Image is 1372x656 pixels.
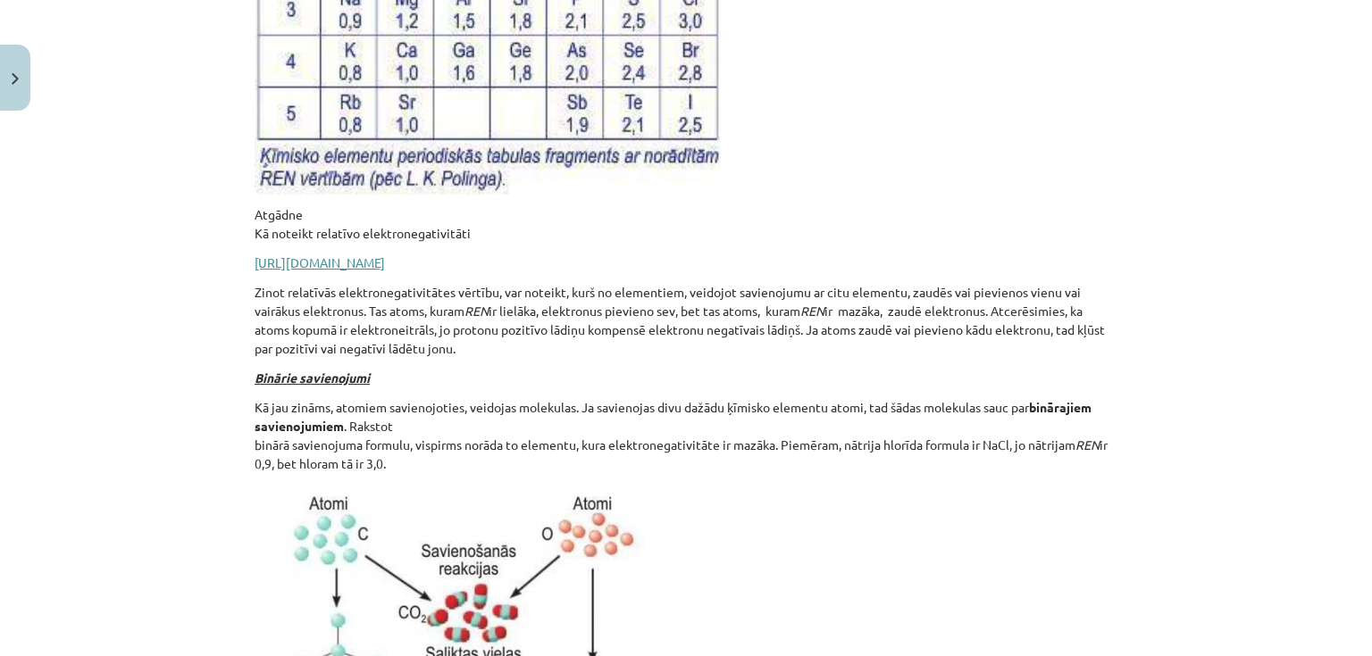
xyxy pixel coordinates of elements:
[12,73,19,85] img: icon-close-lesson-0947bae3869378f0d4975bcd49f059093ad1ed9edebbc8119c70593378902aed.svg
[255,370,370,386] strong: Binārie savienojumi
[464,303,489,319] em: REN
[255,205,1117,243] p: Atgādne Kā noteikt relatīvo elektronegativitāti
[255,398,1117,473] p: Kā jau zināms, atomiem savienojoties, veidojas molekulas. Ja savienojas divu dažādu ķīmisko eleme...
[255,283,1117,358] p: Zinot relatīvās elektronegativitātes vērtību, var noteikt, kurš no elementiem, veidojot savienoju...
[1075,436,1100,453] em: REN
[800,303,824,319] em: REN
[255,254,385,270] a: [URL][DOMAIN_NAME]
